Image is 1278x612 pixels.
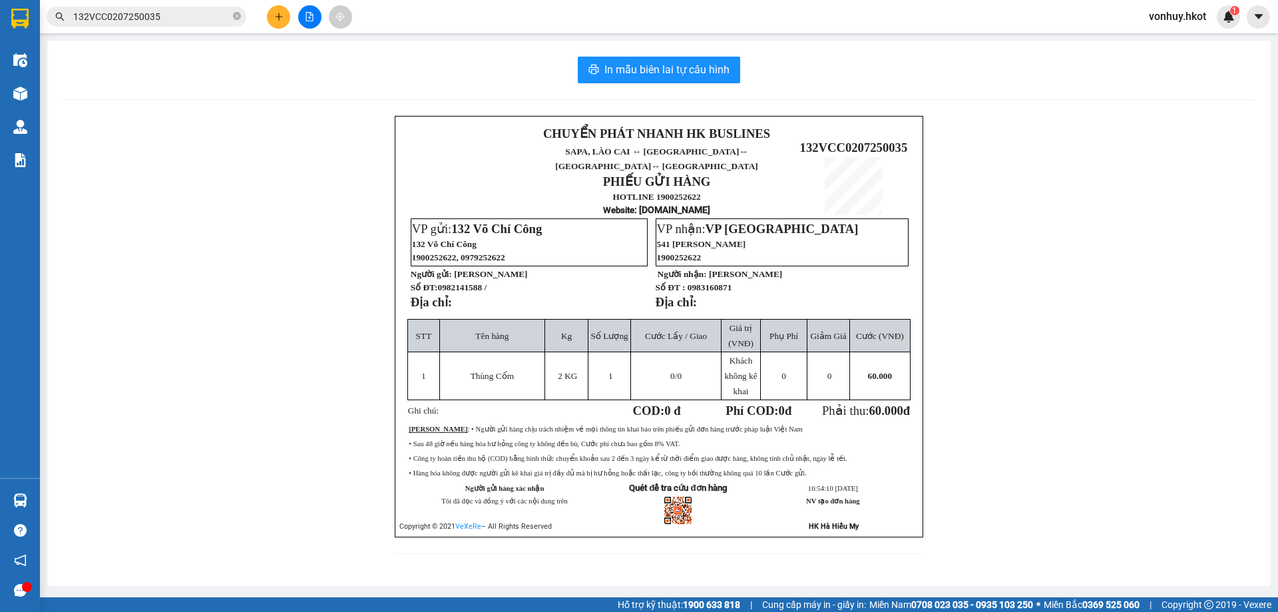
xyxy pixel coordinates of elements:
[822,404,910,418] span: Phải thu:
[588,64,599,77] span: printer
[856,331,904,341] span: Cước (VNĐ)
[1036,602,1040,607] span: ⚪️
[412,222,542,236] span: VP gửi:
[408,406,439,416] span: Ghi chú:
[869,404,903,418] span: 60.000
[688,282,732,292] span: 0983160871
[416,331,432,341] span: STT
[555,147,757,171] span: SAPA, LÀO CAI ↔ [GEOGRAPHIC_DATA]
[1044,597,1140,612] span: Miền Bắc
[604,61,730,78] span: In mẫu biên lai tự cấu hình
[578,57,740,83] button: printerIn mẫu biên lai tự cấu hình
[657,239,746,249] span: 541 [PERSON_NAME]
[664,404,680,418] span: 0 đ
[405,138,471,204] img: logo
[441,497,568,505] span: Tôi đã đọc và đồng ý với các nội dung trên
[409,469,807,477] span: • Hàng hóa không được người gửi kê khai giá trị đầy đủ mà bị hư hỏng hoặc thất lạc, công ty bồi t...
[411,282,487,292] strong: Số ĐT:
[412,252,505,262] span: 1900252622, 0979252622
[658,269,707,279] strong: Người nhận:
[779,404,785,418] span: 0
[13,153,27,167] img: solution-icon
[233,12,241,20] span: close-circle
[329,5,352,29] button: aim
[612,192,700,202] strong: HOTLINE 1900252622
[603,204,710,215] strong: : [DOMAIN_NAME]
[13,87,27,101] img: warehouse-icon
[1253,11,1265,23] span: caret-down
[724,356,757,396] span: Khách không kê khai
[558,371,577,381] span: 2 KG
[670,371,675,381] span: 0
[806,497,859,505] strong: NV tạo đơn hàng
[543,127,770,141] strong: CHUYỂN PHÁT NHANH HK BUSLINES
[1223,11,1235,23] img: icon-new-feature
[728,323,753,348] span: Giá trị (VNĐ)
[267,5,290,29] button: plus
[409,440,680,448] span: • Sau 48 giờ nếu hàng hóa hư hỏng công ty không đền bù, Cước phí chưa bao gồm 8% VAT.
[455,522,481,531] a: VeXeRe
[827,371,832,381] span: 0
[14,554,27,567] span: notification
[591,331,628,341] span: Số Lượng
[454,269,527,279] span: [PERSON_NAME]
[55,12,65,21] span: search
[411,295,452,309] strong: Địa chỉ:
[645,331,707,341] span: Cước Lấy / Giao
[706,222,859,236] span: VP [GEOGRAPHIC_DATA]
[800,141,908,154] span: 132VCC0207250035
[409,426,802,433] span: : • Người gửi hàng chịu trách nhiệm về mọi thông tin khai báo trên phiếu gửi đơn hàng trước pháp ...
[14,584,27,597] span: message
[603,205,634,215] span: Website
[465,485,544,492] strong: Người gửi hàng xác nhận
[1138,8,1217,25] span: vonhuy.hkot
[1150,597,1152,612] span: |
[305,12,314,21] span: file-add
[13,493,27,507] img: warehouse-icon
[1082,599,1140,610] strong: 0369 525 060
[670,371,682,381] span: /0
[411,269,452,279] strong: Người gửi:
[657,222,859,236] span: VP nhận:
[651,161,758,171] span: ↔ [GEOGRAPHIC_DATA]
[868,371,893,381] span: 60.000
[437,282,487,292] span: 0982141588 /
[73,9,230,24] input: Tìm tên, số ĐT hoặc mã đơn
[657,252,702,262] span: 1900252622
[1230,6,1239,15] sup: 1
[869,597,1033,612] span: Miền Nam
[412,239,477,249] span: 132 Võ Chí Công
[1247,5,1270,29] button: caret-down
[911,599,1033,610] strong: 0708 023 035 - 0935 103 250
[810,331,846,341] span: Giảm Giá
[274,12,284,21] span: plus
[475,331,509,341] span: Tên hàng
[809,522,859,531] strong: HK Hà Hiểu My
[903,404,910,418] span: đ
[335,12,345,21] span: aim
[656,282,686,292] strong: Số ĐT :
[13,53,27,67] img: warehouse-icon
[233,11,241,23] span: close-circle
[11,9,29,29] img: logo-vxr
[629,483,727,493] strong: Quét để tra cứu đơn hàng
[603,174,711,188] strong: PHIẾU GỬI HÀNG
[726,404,791,418] strong: Phí COD: đ
[1232,6,1237,15] span: 1
[633,404,681,418] strong: COD:
[555,147,757,171] span: ↔ [GEOGRAPHIC_DATA]
[1204,600,1213,609] span: copyright
[656,295,697,309] strong: Địa chỉ:
[618,597,740,612] span: Hỗ trợ kỹ thuật:
[14,524,27,537] span: question-circle
[561,331,572,341] span: Kg
[13,120,27,134] img: warehouse-icon
[399,522,552,531] span: Copyright © 2021 – All Rights Reserved
[608,371,613,381] span: 1
[471,371,514,381] span: Thùng Cốm
[683,599,740,610] strong: 1900 633 818
[750,597,752,612] span: |
[421,371,426,381] span: 1
[808,485,858,492] span: 16:54:10 [DATE]
[762,597,866,612] span: Cung cấp máy in - giấy in:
